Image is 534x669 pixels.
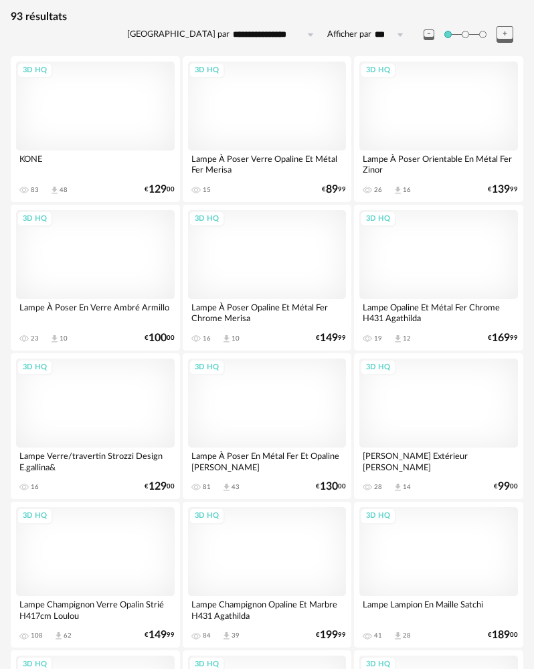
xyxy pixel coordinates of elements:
[203,632,211,640] div: 84
[145,482,175,491] div: € 00
[232,483,240,491] div: 43
[393,185,403,195] span: Download icon
[183,205,352,351] a: 3D HQ Lampe À Poser Opaline Et Métal Fer Chrome Merisa 16 Download icon 10 €14999
[359,448,518,474] div: [PERSON_NAME] Extérieur [PERSON_NAME]
[16,151,175,177] div: KONE
[145,334,175,343] div: € 00
[31,334,39,343] div: 23
[127,29,230,40] label: [GEOGRAPHIC_DATA] par
[221,631,232,641] span: Download icon
[403,334,411,343] div: 12
[189,508,225,524] div: 3D HQ
[31,186,39,194] div: 83
[320,334,338,343] span: 149
[11,10,523,24] div: 93 résultats
[188,448,347,474] div: Lampe À Poser En Métal Fer Et Opaline [PERSON_NAME]
[498,482,510,491] span: 99
[494,482,518,491] div: € 00
[403,483,411,491] div: 14
[316,631,346,640] div: € 99
[31,483,39,491] div: 16
[189,62,225,79] div: 3D HQ
[393,482,403,492] span: Download icon
[183,502,352,648] a: 3D HQ Lampe Champignon Opaline Et Marbre H431 Agathilda 84 Download icon 39 €19999
[203,186,211,194] div: 15
[374,334,382,343] div: 19
[326,185,338,194] span: 89
[16,299,175,326] div: Lampe À Poser En Verre Ambré Armillo
[149,334,167,343] span: 100
[17,508,53,524] div: 3D HQ
[149,631,167,640] span: 149
[360,211,396,227] div: 3D HQ
[50,334,60,344] span: Download icon
[322,185,346,194] div: € 99
[64,632,72,640] div: 62
[403,632,411,640] div: 28
[374,483,382,491] div: 28
[60,334,68,343] div: 10
[488,185,518,194] div: € 99
[354,205,523,351] a: 3D HQ Lampe Opaline Et Métal Fer Chrome H431 Agathilda 19 Download icon 12 €16999
[360,62,396,79] div: 3D HQ
[359,151,518,177] div: Lampe À Poser Orientable En Métal Fer Zinor
[354,353,523,499] a: 3D HQ [PERSON_NAME] Extérieur [PERSON_NAME] 28 Download icon 14 €9900
[203,334,211,343] div: 16
[316,334,346,343] div: € 99
[54,631,64,641] span: Download icon
[354,502,523,648] a: 3D HQ Lampe Lampion En Maille Satchi 41 Download icon 28 €18900
[149,185,167,194] span: 129
[16,596,175,623] div: Lampe Champignon Verre Opalin Strié H417cm Loulou
[232,632,240,640] div: 39
[145,631,175,640] div: € 99
[188,299,347,326] div: Lampe À Poser Opaline Et Métal Fer Chrome Merisa
[221,334,232,344] span: Download icon
[354,56,523,202] a: 3D HQ Lampe À Poser Orientable En Métal Fer Zinor 26 Download icon 16 €13999
[320,631,338,640] span: 199
[11,56,180,202] a: 3D HQ KONE 83 Download icon 48 €12900
[221,482,232,492] span: Download icon
[183,56,352,202] a: 3D HQ Lampe À Poser Verre Opaline Et Métal Fer Merisa 15 €8999
[360,508,396,524] div: 3D HQ
[17,211,53,227] div: 3D HQ
[11,205,180,351] a: 3D HQ Lampe À Poser En Verre Ambré Armillo 23 Download icon 10 €10000
[327,29,371,40] label: Afficher par
[393,631,403,641] span: Download icon
[359,299,518,326] div: Lampe Opaline Et Métal Fer Chrome H431 Agathilda
[492,334,510,343] span: 169
[149,482,167,491] span: 129
[183,353,352,499] a: 3D HQ Lampe À Poser En Métal Fer Et Opaline [PERSON_NAME] 81 Download icon 43 €13000
[488,631,518,640] div: € 00
[17,62,53,79] div: 3D HQ
[403,186,411,194] div: 16
[11,353,180,499] a: 3D HQ Lampe Verre/travertin Strozzi Design E.gallina& 16 €12900
[188,596,347,623] div: Lampe Champignon Opaline Et Marbre H431 Agathilda
[145,185,175,194] div: € 00
[393,334,403,344] span: Download icon
[189,211,225,227] div: 3D HQ
[316,482,346,491] div: € 00
[374,186,382,194] div: 26
[60,186,68,194] div: 48
[359,596,518,623] div: Lampe Lampion En Maille Satchi
[492,631,510,640] span: 189
[374,632,382,640] div: 41
[360,359,396,376] div: 3D HQ
[11,502,180,648] a: 3D HQ Lampe Champignon Verre Opalin Strié H417cm Loulou 108 Download icon 62 €14999
[488,334,518,343] div: € 99
[492,185,510,194] span: 139
[31,632,43,640] div: 108
[188,151,347,177] div: Lampe À Poser Verre Opaline Et Métal Fer Merisa
[320,482,338,491] span: 130
[189,359,225,376] div: 3D HQ
[232,334,240,343] div: 10
[50,185,60,195] span: Download icon
[16,448,175,474] div: Lampe Verre/travertin Strozzi Design E.gallina&
[203,483,211,491] div: 81
[17,359,53,376] div: 3D HQ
